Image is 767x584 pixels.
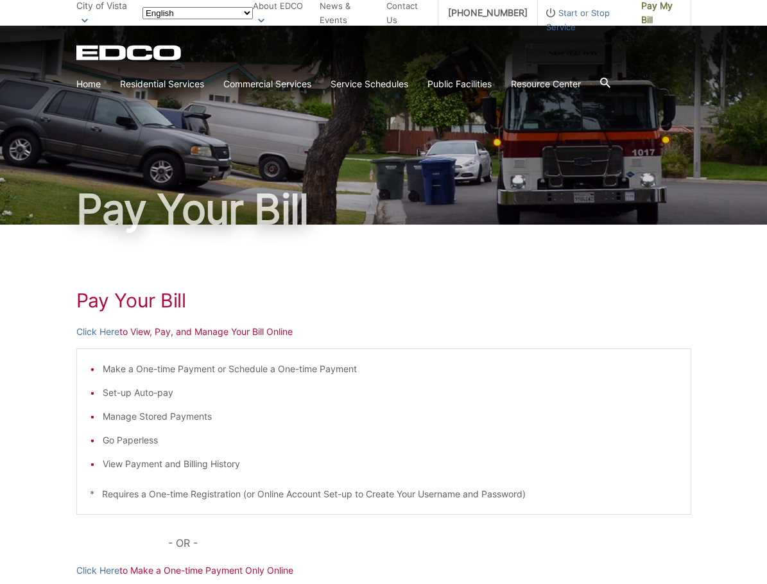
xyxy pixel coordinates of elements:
p: to View, Pay, and Manage Your Bill Online [76,325,691,339]
li: Set-up Auto-pay [103,386,678,400]
a: Residential Services [120,77,204,91]
a: Commercial Services [223,77,311,91]
a: Service Schedules [331,77,408,91]
p: - OR - [168,534,691,552]
select: Select a language [142,7,253,19]
h1: Pay Your Bill [76,289,691,312]
p: to Make a One-time Payment Only Online [76,563,691,578]
a: Home [76,77,101,91]
a: Click Here [76,563,119,578]
a: Click Here [76,325,119,339]
a: Resource Center [511,77,581,91]
a: EDCD logo. Return to the homepage. [76,45,183,60]
li: Make a One-time Payment or Schedule a One-time Payment [103,362,678,376]
h1: Pay Your Bill [76,189,691,230]
li: Go Paperless [103,433,678,447]
li: Manage Stored Payments [103,409,678,424]
p: * Requires a One-time Registration (or Online Account Set-up to Create Your Username and Password) [90,487,678,501]
li: View Payment and Billing History [103,457,678,471]
a: Public Facilities [427,77,492,91]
